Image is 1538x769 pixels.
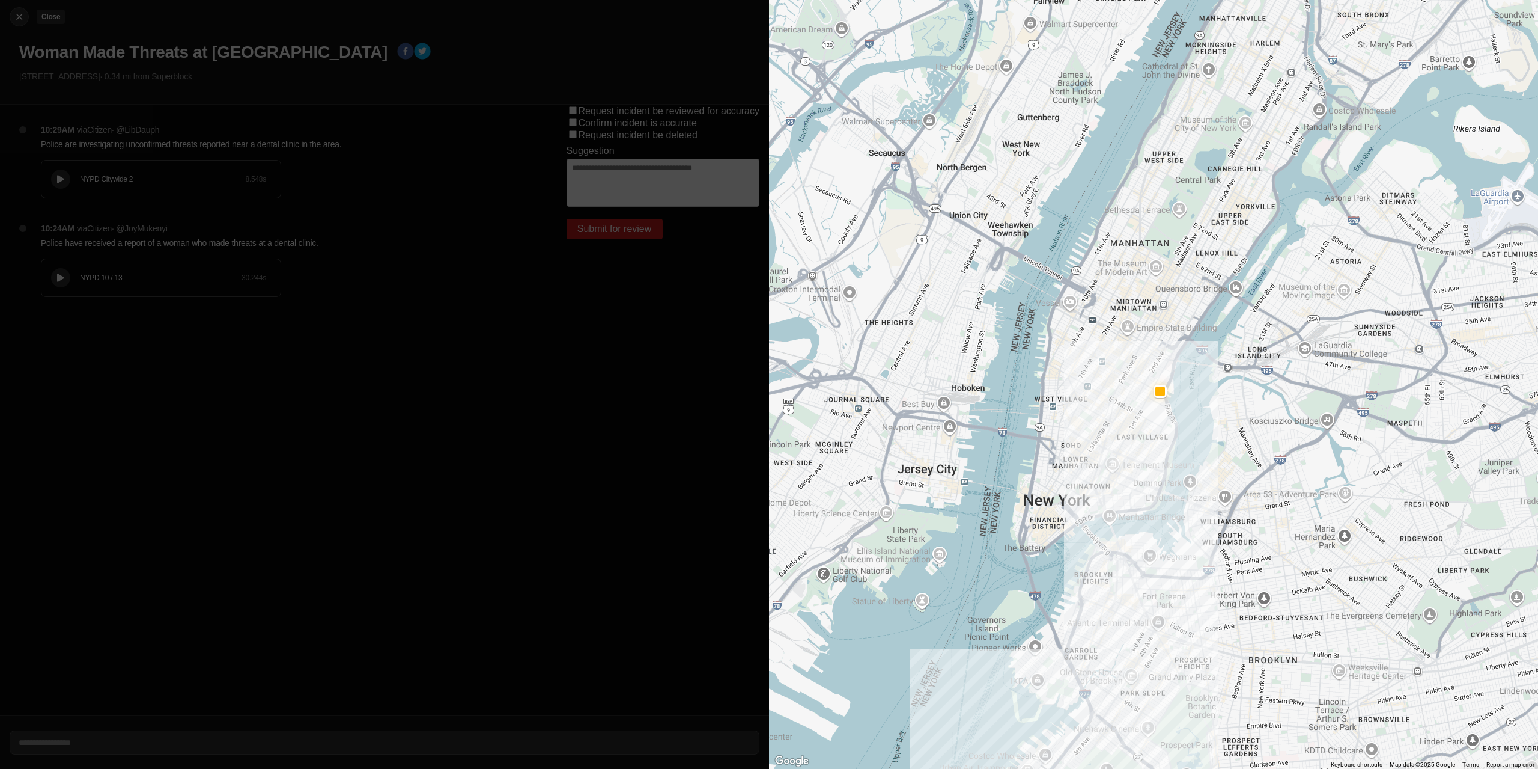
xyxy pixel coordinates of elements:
[80,273,242,283] div: NYPD 10 / 13
[579,118,697,128] label: Confirm incident is accurate
[772,753,812,769] a: Open this area in Google Maps (opens a new window)
[1331,761,1382,769] button: Keyboard shortcuts
[414,43,431,62] button: twitter
[567,219,663,239] button: Submit for review
[245,174,266,184] div: 8.548 s
[41,124,74,136] p: 10:29AM
[41,237,518,249] p: Police have received a report of a woman who made threats at a dental clinic.
[19,41,388,63] h1: Woman Made Threats at [GEOGRAPHIC_DATA]
[397,43,414,62] button: facebook
[579,130,698,140] label: Request incident be deleted
[13,11,25,23] img: cancel
[1486,761,1534,768] a: Report a map error
[77,124,159,136] p: via Citizen · @ LibDauph
[1390,761,1455,768] span: Map data ©2025 Google
[19,70,759,82] p: [STREET_ADDRESS] · 0.34 mi from Superblock
[772,753,812,769] img: Google
[242,273,266,283] div: 30.244 s
[41,138,518,150] p: Police are investigating unconfirmed threats reported near a dental clinic in the area.
[1462,761,1479,768] a: Terms (opens in new tab)
[41,13,60,21] small: Close
[77,222,168,234] p: via Citizen · @ JoyMukenyi
[80,174,245,184] div: NYPD Citywide 2
[567,146,615,156] label: Suggestion
[579,106,760,116] label: Request incident be reviewed for accuracy
[41,222,74,234] p: 10:24AM
[10,7,29,26] button: cancelClose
